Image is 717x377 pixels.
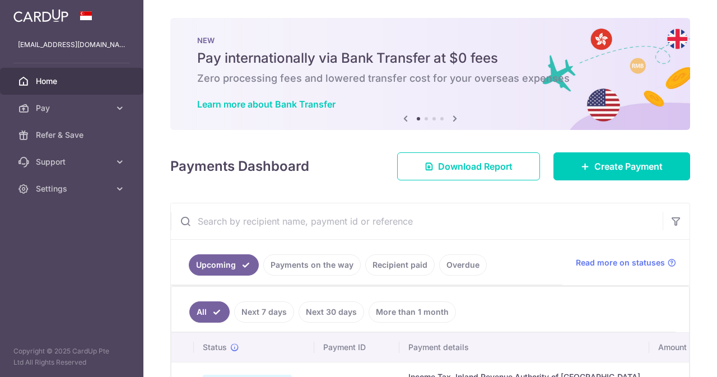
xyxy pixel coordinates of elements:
[438,160,513,173] span: Download Report
[263,254,361,276] a: Payments on the way
[36,183,110,194] span: Settings
[234,301,294,323] a: Next 7 days
[299,301,364,323] a: Next 30 days
[36,129,110,141] span: Refer & Save
[197,36,663,45] p: NEW
[170,18,690,130] img: Bank transfer banner
[576,257,676,268] a: Read more on statuses
[369,301,456,323] a: More than 1 month
[36,156,110,167] span: Support
[594,160,663,173] span: Create Payment
[189,301,230,323] a: All
[439,254,487,276] a: Overdue
[203,342,227,353] span: Status
[314,333,399,362] th: Payment ID
[189,254,259,276] a: Upcoming
[36,103,110,114] span: Pay
[399,333,649,362] th: Payment details
[197,99,336,110] a: Learn more about Bank Transfer
[13,9,68,22] img: CardUp
[18,39,125,50] p: [EMAIL_ADDRESS][DOMAIN_NAME]
[658,342,687,353] span: Amount
[170,156,309,176] h4: Payments Dashboard
[36,76,110,87] span: Home
[553,152,690,180] a: Create Payment
[171,203,663,239] input: Search by recipient name, payment id or reference
[576,257,665,268] span: Read more on statuses
[197,49,663,67] h5: Pay internationally via Bank Transfer at $0 fees
[365,254,435,276] a: Recipient paid
[197,72,663,85] h6: Zero processing fees and lowered transfer cost for your overseas expenses
[397,152,540,180] a: Download Report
